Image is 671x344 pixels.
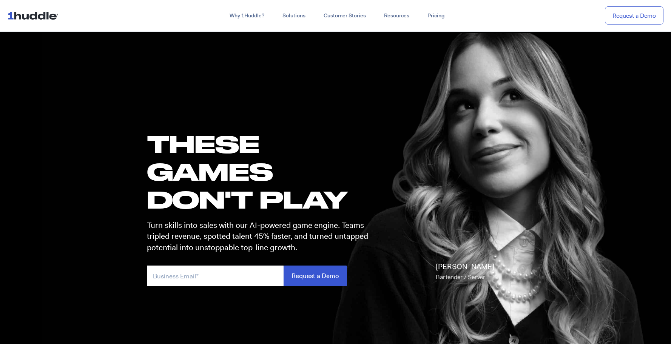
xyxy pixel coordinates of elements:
[315,9,375,23] a: Customer Stories
[605,6,663,25] a: Request a Demo
[284,266,347,286] input: Request a Demo
[436,273,485,281] span: Bartender / Server
[147,266,284,286] input: Business Email*
[8,8,62,23] img: ...
[147,220,375,253] p: Turn skills into sales with our AI-powered game engine. Teams tripled revenue, spotted talent 45%...
[273,9,315,23] a: Solutions
[221,9,273,23] a: Why 1Huddle?
[436,261,494,283] p: [PERSON_NAME]
[375,9,418,23] a: Resources
[418,9,454,23] a: Pricing
[147,130,375,213] h1: these GAMES DON'T PLAY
